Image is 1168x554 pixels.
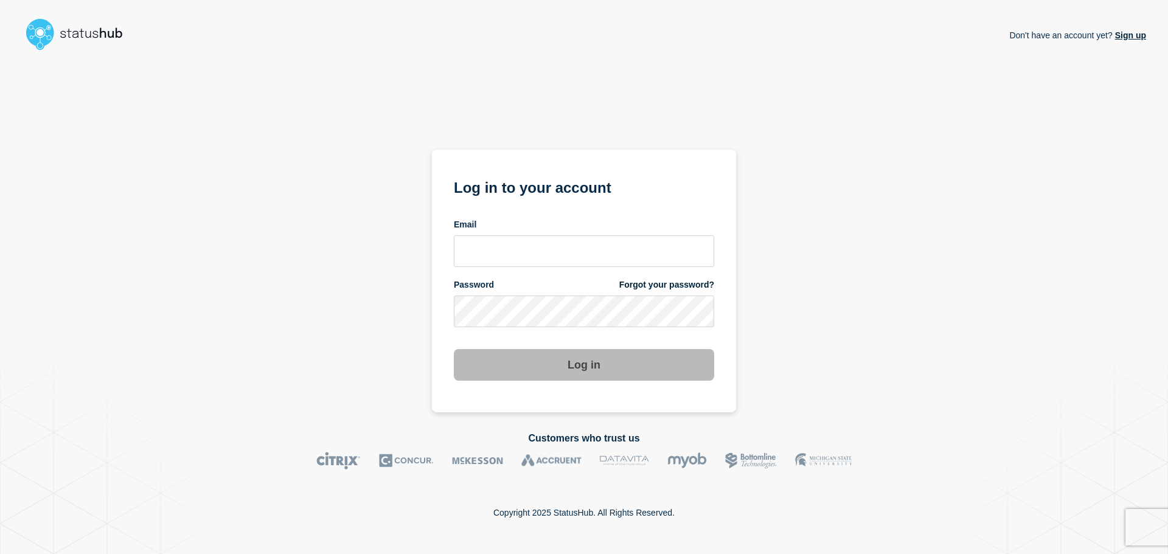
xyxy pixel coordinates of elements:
[493,508,675,518] p: Copyright 2025 StatusHub. All Rights Reserved.
[619,279,714,291] a: Forgot your password?
[454,219,476,230] span: Email
[454,279,494,291] span: Password
[725,452,777,469] img: Bottomline logo
[22,15,137,54] img: StatusHub logo
[316,452,361,469] img: Citrix logo
[452,452,503,469] img: McKesson logo
[1009,21,1146,50] p: Don't have an account yet?
[22,433,1146,444] h2: Customers who trust us
[600,452,649,469] img: DataVita logo
[454,296,714,327] input: password input
[521,452,582,469] img: Accruent logo
[795,452,852,469] img: MSU logo
[1113,30,1146,40] a: Sign up
[379,452,434,469] img: Concur logo
[454,349,714,381] button: Log in
[454,235,714,267] input: email input
[454,175,714,198] h1: Log in to your account
[667,452,707,469] img: myob logo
